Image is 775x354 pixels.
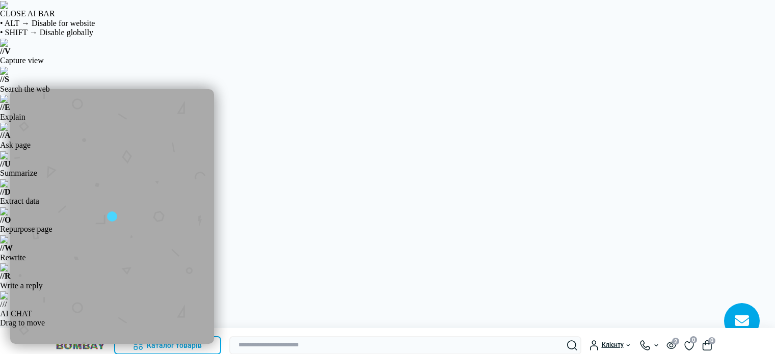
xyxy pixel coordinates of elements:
[690,336,697,343] span: 0
[55,341,106,350] img: BOMBAY
[666,341,676,349] button: 2
[567,340,577,350] button: Search
[702,340,712,350] button: 0
[684,339,694,350] a: 0
[672,338,679,345] span: 2
[708,337,715,344] span: 0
